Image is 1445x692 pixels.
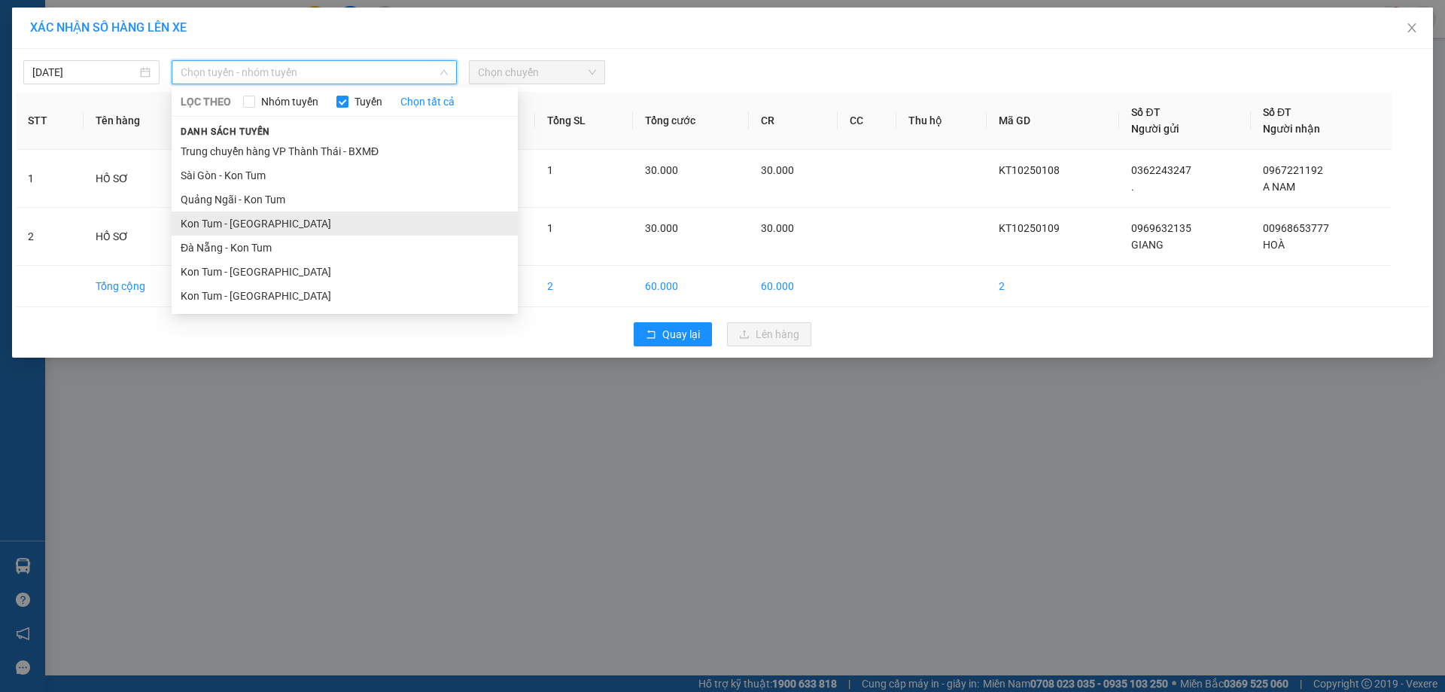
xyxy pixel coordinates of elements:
li: Đà Nẵng - Kon Tum [172,236,518,260]
th: Tổng cước [633,92,749,150]
span: 0967221192 [1263,164,1323,176]
button: Close [1391,8,1433,50]
li: Trung chuyển hàng VP Thành Thái - BXMĐ [172,139,518,163]
span: 00968653777 [1263,222,1329,234]
th: Mã GD [987,92,1119,150]
span: 30.000 [761,164,794,176]
li: Kon Tum - [GEOGRAPHIC_DATA] [172,212,518,236]
span: HOÀ [1263,239,1285,251]
td: HỒ SƠ [84,208,199,266]
span: LỌC THEO [181,93,231,110]
td: 2 [535,266,632,307]
li: Sài Gòn - Kon Tum [172,163,518,187]
span: Tuyến [348,93,388,110]
li: Kon Tum - [GEOGRAPHIC_DATA] [172,284,518,308]
td: 60.000 [633,266,749,307]
a: Chọn tất cả [400,93,455,110]
span: A NAM [1263,181,1295,193]
span: 1 [547,222,553,234]
span: close [1406,22,1418,34]
th: STT [16,92,84,150]
td: 60.000 [749,266,838,307]
td: Tổng cộng [84,266,199,307]
span: GIANG [1131,239,1164,251]
span: 30.000 [645,164,678,176]
th: Thu hộ [896,92,987,150]
td: 2 [987,266,1119,307]
span: Chọn chuyến [478,61,596,84]
span: Chọn tuyến - nhóm tuyến [181,61,448,84]
span: down [440,68,449,77]
span: KT10250109 [999,222,1060,234]
span: Quay lại [662,326,700,343]
li: Kon Tum - [GEOGRAPHIC_DATA] [172,260,518,284]
span: 30.000 [645,222,678,234]
td: HỒ SƠ [84,150,199,208]
span: Số ĐT [1263,106,1291,118]
th: Tên hàng [84,92,199,150]
span: Nhóm tuyến [255,93,324,110]
span: KT10250108 [999,164,1060,176]
button: uploadLên hàng [727,322,811,346]
button: rollbackQuay lại [634,322,712,346]
span: 0362243247 [1131,164,1191,176]
td: 2 [16,208,84,266]
th: CR [749,92,838,150]
span: Số ĐT [1131,106,1160,118]
td: 1 [16,150,84,208]
th: CC [838,92,896,150]
span: Danh sách tuyến [172,125,279,139]
li: Quảng Ngãi - Kon Tum [172,187,518,212]
span: 0969632135 [1131,222,1191,234]
span: . [1131,181,1134,193]
span: rollback [646,329,656,341]
span: 1 [547,164,553,176]
span: 30.000 [761,222,794,234]
span: Người gửi [1131,123,1179,135]
span: Người nhận [1263,123,1320,135]
input: 14/10/2025 [32,64,137,81]
th: Tổng SL [535,92,632,150]
span: XÁC NHẬN SỐ HÀNG LÊN XE [30,20,187,35]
